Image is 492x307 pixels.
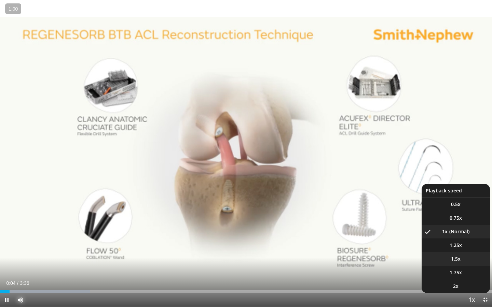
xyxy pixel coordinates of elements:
span: 0.5x [451,201,461,208]
button: Exit Fullscreen [478,293,492,307]
span: 2x [453,283,459,290]
button: Playback Rate [465,293,478,307]
span: 0.75x [450,215,462,221]
button: Mute [14,293,27,307]
span: / [17,280,18,286]
span: 1.75x [450,269,462,276]
span: 1.5x [451,255,461,262]
span: 0:04 [6,280,15,286]
span: 1.25x [450,242,462,249]
span: 3:36 [20,280,29,286]
span: 1x [442,228,448,235]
